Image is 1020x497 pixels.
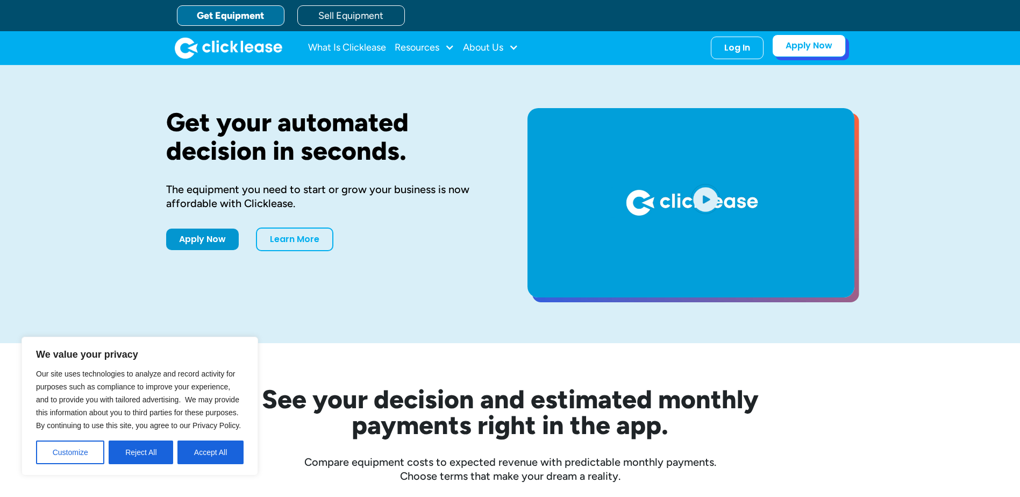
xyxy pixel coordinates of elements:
[297,5,405,26] a: Sell Equipment
[109,441,173,464] button: Reject All
[691,184,720,214] img: Blue play button logo on a light blue circular background
[527,108,854,297] a: open lightbox
[166,455,854,483] div: Compare equipment costs to expected revenue with predictable monthly payments. Choose terms that ...
[209,386,811,438] h2: See your decision and estimated monthly payments right in the app.
[724,42,750,53] div: Log In
[22,337,258,475] div: We value your privacy
[36,370,241,430] span: Our site uses technologies to analyze and record activity for purposes such as compliance to impr...
[177,5,284,26] a: Get Equipment
[772,34,846,57] a: Apply Now
[308,37,386,59] a: What Is Clicklease
[177,441,244,464] button: Accept All
[175,37,282,59] a: home
[175,37,282,59] img: Clicklease logo
[166,229,239,250] a: Apply Now
[395,37,454,59] div: Resources
[256,228,333,251] a: Learn More
[36,441,104,464] button: Customize
[166,182,493,210] div: The equipment you need to start or grow your business is now affordable with Clicklease.
[463,37,518,59] div: About Us
[166,108,493,165] h1: Get your automated decision in seconds.
[36,348,244,361] p: We value your privacy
